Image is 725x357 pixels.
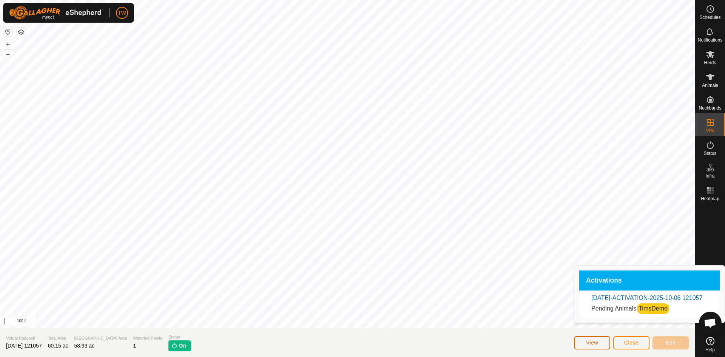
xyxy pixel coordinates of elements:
[586,340,598,346] span: View
[168,334,191,340] span: Status
[6,335,42,342] span: Virtual Paddock
[702,83,718,88] span: Animals
[639,305,668,312] a: TimsDemo
[699,312,722,334] div: Open chat
[74,343,94,349] span: 58.93 ac
[591,305,636,312] span: Pending Animals
[699,106,721,110] span: Neckbands
[613,336,649,349] button: Close
[574,336,610,349] button: View
[586,277,622,284] span: Activations
[355,318,377,325] a: Contact Us
[695,334,725,355] a: Help
[48,343,68,349] span: 60.15 ac
[705,348,715,352] span: Help
[698,38,722,42] span: Notifications
[318,318,346,325] a: Privacy Policy
[3,40,12,49] button: +
[9,6,103,20] img: Gallagher Logo
[133,343,136,349] span: 1
[699,15,720,20] span: Schedules
[624,340,639,346] span: Close
[6,343,42,349] span: [DATE] 121057
[17,28,26,37] button: Map Layers
[705,174,714,178] span: Infra
[701,196,719,201] span: Heatmap
[706,128,714,133] span: VPs
[704,60,716,65] span: Herds
[703,151,716,156] span: Status
[591,295,702,301] a: [DATE]-ACTIVATION-2025-10-06 121057
[171,343,177,349] img: turn-on
[652,336,689,349] button: Edit
[666,340,676,346] span: Edit
[3,27,12,36] button: Reset Map
[133,335,162,342] span: Watering Points
[118,9,126,17] span: TW
[179,342,186,350] span: On
[74,335,127,342] span: [GEOGRAPHIC_DATA] Area
[48,335,68,342] span: Total Area
[3,49,12,59] button: –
